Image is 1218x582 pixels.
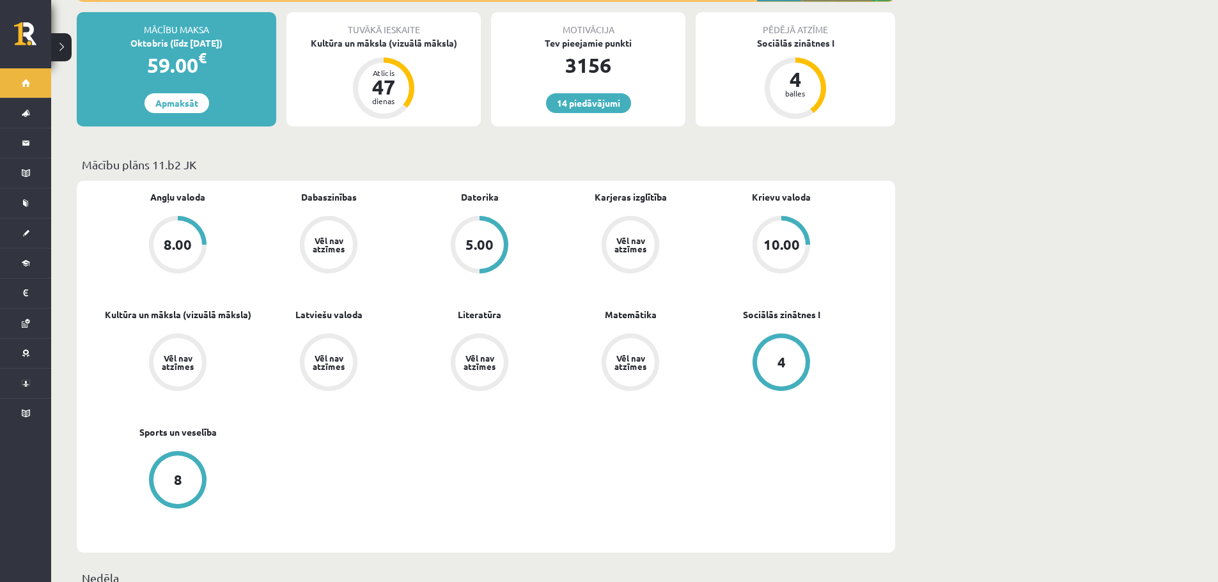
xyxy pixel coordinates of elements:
[555,216,706,276] a: Vēl nav atzīmes
[605,308,657,321] a: Matemātika
[102,451,253,511] a: 8
[458,308,501,321] a: Literatūra
[164,238,192,252] div: 8.00
[777,355,786,369] div: 4
[364,97,403,105] div: dienas
[546,93,631,113] a: 14 piedāvājumi
[743,308,820,321] a: Sociālās zinātnes I
[286,36,481,121] a: Kultūra un māksla (vizuālā māksla) Atlicis 47 dienas
[752,190,811,204] a: Krievu valoda
[696,36,895,50] div: Sociālās zinātnes I
[77,12,276,36] div: Mācību maksa
[102,333,253,394] a: Vēl nav atzīmes
[174,473,182,487] div: 8
[311,236,347,253] div: Vēl nav atzīmes
[491,36,685,50] div: Tev pieejamie punkti
[461,190,499,204] a: Datorika
[253,333,404,394] a: Vēl nav atzīmes
[286,36,481,50] div: Kultūra un māksla (vizuālā māksla)
[364,77,403,97] div: 47
[696,36,895,121] a: Sociālās zinātnes I 4 balles
[301,190,357,204] a: Dabaszinības
[491,50,685,80] div: 3156
[404,216,555,276] a: 5.00
[77,50,276,80] div: 59.00
[404,333,555,394] a: Vēl nav atzīmes
[105,308,251,321] a: Kultūra un māksla (vizuālā māksla)
[696,12,895,36] div: Pēdējā atzīme
[364,69,403,77] div: Atlicis
[286,12,481,36] div: Tuvākā ieskaite
[462,354,497,371] div: Vēl nav atzīmes
[613,236,648,253] div: Vēl nav atzīmes
[595,190,667,204] a: Karjeras izglītība
[776,69,815,89] div: 4
[198,49,207,67] span: €
[465,238,494,252] div: 5.00
[295,308,363,321] a: Latviešu valoda
[706,216,857,276] a: 10.00
[491,12,685,36] div: Motivācija
[613,354,648,371] div: Vēl nav atzīmes
[150,190,205,204] a: Angļu valoda
[102,216,253,276] a: 8.00
[82,156,890,173] p: Mācību plāns 11.b2 JK
[763,238,800,252] div: 10.00
[14,22,51,54] a: Rīgas 1. Tālmācības vidusskola
[555,333,706,394] a: Vēl nav atzīmes
[160,354,196,371] div: Vēl nav atzīmes
[776,89,815,97] div: balles
[139,425,217,439] a: Sports un veselība
[77,36,276,50] div: Oktobris (līdz [DATE])
[706,333,857,394] a: 4
[144,93,209,113] a: Apmaksāt
[311,354,347,371] div: Vēl nav atzīmes
[253,216,404,276] a: Vēl nav atzīmes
